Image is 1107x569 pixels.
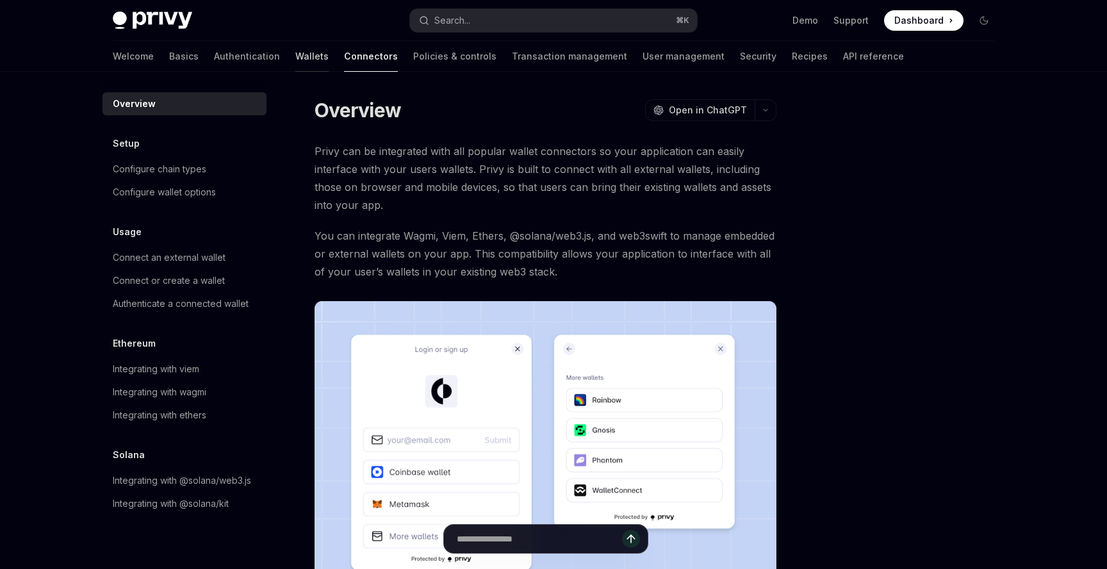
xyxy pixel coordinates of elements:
span: Dashboard [894,14,944,27]
div: Integrating with viem [113,361,199,377]
div: Authenticate a connected wallet [113,296,249,311]
a: Recipes [792,41,828,72]
h5: Setup [113,136,140,151]
a: Configure chain types [102,158,266,181]
div: Integrating with @solana/kit [113,496,229,511]
span: ⌘ K [676,15,689,26]
a: Wallets [295,41,329,72]
div: Configure chain types [113,161,206,177]
button: Open in ChatGPT [645,99,755,121]
a: Integrating with wagmi [102,381,266,404]
div: Integrating with wagmi [113,384,206,400]
button: Open search [410,9,697,32]
a: Connect or create a wallet [102,269,266,292]
a: Transaction management [512,41,627,72]
a: Integrating with @solana/web3.js [102,469,266,492]
img: dark logo [113,12,192,29]
div: Overview [113,96,156,111]
a: Welcome [113,41,154,72]
a: Basics [169,41,199,72]
a: Authentication [214,41,280,72]
a: Policies & controls [413,41,496,72]
a: Integrating with viem [102,358,266,381]
a: Support [833,14,869,27]
span: Privy can be integrated with all popular wallet connectors so your application can easily interfa... [315,142,776,214]
h1: Overview [315,99,401,122]
button: Toggle dark mode [974,10,994,31]
a: Connect an external wallet [102,246,266,269]
a: Authenticate a connected wallet [102,292,266,315]
button: Send message [622,530,640,548]
a: Connectors [344,41,398,72]
div: Search... [434,13,470,28]
span: Open in ChatGPT [669,104,747,117]
div: Connect an external wallet [113,250,225,265]
a: Dashboard [884,10,963,31]
a: Configure wallet options [102,181,266,204]
a: API reference [843,41,904,72]
div: Integrating with ethers [113,408,206,423]
a: Integrating with ethers [102,404,266,427]
a: Integrating with @solana/kit [102,492,266,515]
a: Overview [102,92,266,115]
div: Integrating with @solana/web3.js [113,473,251,488]
h5: Ethereum [113,336,156,351]
h5: Solana [113,447,145,463]
a: Security [740,41,776,72]
div: Connect or create a wallet [113,273,225,288]
h5: Usage [113,224,142,240]
div: Configure wallet options [113,185,216,200]
a: Demo [792,14,818,27]
input: Ask a question... [457,525,622,553]
span: You can integrate Wagmi, Viem, Ethers, @solana/web3.js, and web3swift to manage embedded or exter... [315,227,776,281]
a: User management [643,41,725,72]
